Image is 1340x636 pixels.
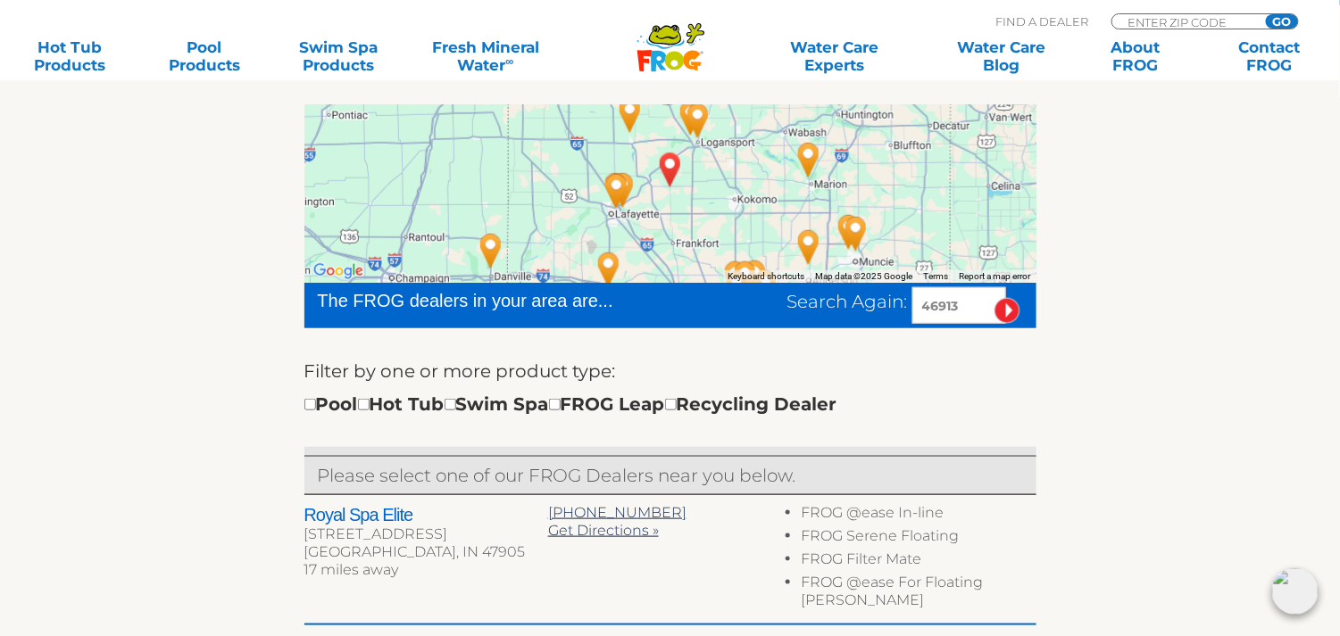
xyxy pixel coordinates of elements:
[960,271,1031,281] a: Report a map error
[18,38,122,74] a: Hot TubProducts
[650,145,691,194] div: BRINGHURST, IN 46913
[595,166,637,214] div: Lafayette Pool & Spa - 19 miles away.
[801,574,1036,615] li: FROG @ease For Floating [PERSON_NAME]
[670,94,712,142] div: Budreau Pools - 18 miles away.
[950,38,1054,74] a: Water CareBlog
[318,287,678,314] div: The FROG dealers in your area are...
[712,282,753,330] div: Kayak Pools Midwest Inc - 49 miles away.
[610,91,651,139] div: Ship N Dip - 22 miles away.
[816,271,913,281] span: Map data ©2025 Google
[722,282,763,330] div: Pate's Pool Service & Supply - 50 miles away.
[721,280,762,328] div: Indianapolis Pool & Spa Co., Inc. - 50 miles away.
[603,166,644,214] div: Royal Spa Elite - 17 miles away.
[715,254,756,302] div: Leslie's Poolmart, Inc. # 619 - 41 miles away.
[304,525,548,543] div: [STREET_ADDRESS]
[728,270,805,283] button: Keyboard shortcuts
[716,279,757,327] div: Leslie's Poolmart, Inc. # 56 - 48 miles away.
[1084,38,1188,74] a: AboutFROG
[1272,568,1319,615] img: openIcon
[788,223,829,271] div: Mermaid Pool Spa & Patio - Anderson - 51 miles away.
[725,254,766,302] div: Pools of Fun - Noblesville - 43 miles away.
[309,260,368,283] a: Open this area in Google Maps (opens a new window)
[717,264,758,312] div: Family Leisure - Carmel - 44 miles away.
[548,522,659,539] a: Get Directions »
[801,504,1036,527] li: FROG @ease In-line
[828,208,870,256] div: Mermaid Pool Spa & Patio - Muncie - 61 miles away.
[596,167,637,215] div: Aquarius Pools & Spas - 19 miles away.
[420,38,551,74] a: Fresh MineralWater∞
[588,245,629,293] div: Larry Pettit & Sons - 38 miles away.
[745,263,787,311] div: Pools of Fun - Fishers - 49 miles away.
[750,38,920,74] a: Water CareExperts
[801,550,1036,574] li: FROG Filter Mate
[801,527,1036,550] li: FROG Serene Floating
[1126,14,1246,29] input: Zip Code Form
[1218,38,1322,74] a: ContactFROG
[505,54,513,68] sup: ∞
[787,291,908,312] span: Search Again:
[788,136,829,184] div: Water World - Marion - 45 miles away.
[678,96,719,145] div: Stolte Pools, Spas & Service - 18 miles away.
[548,504,687,521] a: [PHONE_NUMBER]
[318,461,1023,490] p: Please select one of our FROG Dealers near you below.
[304,561,399,578] span: 17 miles away
[287,38,391,74] a: Swim SpaProducts
[735,253,776,301] div: Recreation Unlimited Inc - 45 miles away.
[304,504,548,525] h2: Royal Spa Elite
[1266,14,1298,29] input: GO
[995,13,1088,29] p: Find A Dealer
[309,260,368,283] img: Google
[304,390,837,418] div: Pool Hot Tub Swim Spa FROG Leap Recycling Dealer
[995,298,1020,324] input: Submit
[836,210,877,258] div: Shroyers Pools & Spas - 64 miles away.
[304,357,616,385] label: Filter by one or more product type:
[152,38,256,74] a: PoolProducts
[924,271,949,281] a: Terms (opens in new tab)
[470,227,512,275] div: Ohana Pools Spas & Billiards - Danville - 64 miles away.
[304,543,548,561] div: [GEOGRAPHIC_DATA], IN 47905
